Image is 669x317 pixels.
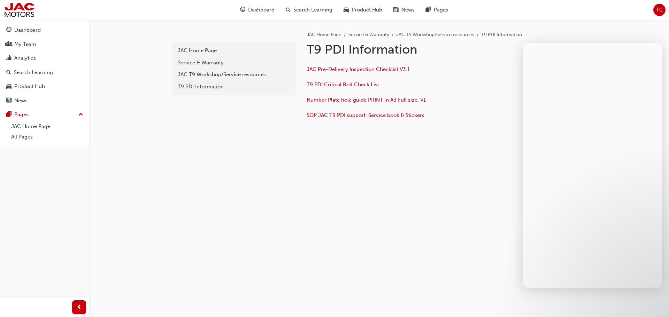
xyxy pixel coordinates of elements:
button: Pages [3,108,86,121]
span: Product Hub [352,6,382,14]
a: T9 PDI Critical Bolt Check List [307,81,379,88]
div: Product Hub [14,82,45,90]
span: TC [656,6,663,14]
span: Pages [434,6,448,14]
span: guage-icon [6,27,11,33]
a: JAC T9 Workshop/Service resources [396,32,474,38]
div: Pages [14,111,29,119]
a: Analytics [3,52,86,65]
span: guage-icon [240,6,245,14]
a: My Team [3,38,86,51]
span: Search Learning [293,6,332,14]
img: jac-portal [3,2,35,18]
a: JAC Home Page [307,32,341,38]
div: Dashboard [14,26,41,34]
a: JAC T9 Workshop/Service resources [174,69,293,81]
a: car-iconProduct Hub [338,3,388,17]
a: T9 PDI Information [174,81,293,93]
span: chart-icon [6,55,11,62]
a: news-iconNews [388,3,420,17]
a: SOP JAC T9 PDI support. Service book & Stickers [307,112,424,118]
span: up-icon [78,110,83,119]
a: Number Plate hole guide PRINT in A3 Full size. V1 [307,97,426,103]
div: News [14,97,28,105]
span: News [401,6,415,14]
iframe: Intercom live chat [523,43,662,288]
span: car-icon [344,6,349,14]
li: T9 PDI Information [481,31,522,39]
a: JAC Pre-Delivery Inspection Checklist V3.1 [307,66,410,72]
a: search-iconSearch Learning [280,3,338,17]
span: people-icon [6,41,11,48]
a: Dashboard [3,24,86,37]
a: JAC Home Page [8,121,86,132]
span: news-icon [6,98,11,104]
a: Search Learning [3,66,86,79]
button: DashboardMy TeamAnalyticsSearch LearningProduct HubNews [3,22,86,108]
div: Analytics [14,54,36,62]
div: JAC T9 Workshop/Service resources [178,71,289,79]
div: My Team [14,40,36,48]
div: JAC Home Page [178,47,289,55]
div: Service & Warranty [178,59,289,67]
a: JAC Home Page [174,45,293,57]
a: News [3,94,86,107]
span: prev-icon [77,303,82,312]
h1: T9 PDI Information [307,42,535,57]
span: news-icon [393,6,399,14]
a: Service & Warranty [348,32,389,38]
span: pages-icon [426,6,431,14]
a: All Pages [8,132,86,142]
a: pages-iconPages [420,3,454,17]
div: Search Learning [14,69,53,77]
button: TC [653,4,666,16]
div: T9 PDI Information [178,83,289,91]
span: Dashboard [248,6,275,14]
span: search-icon [286,6,291,14]
span: search-icon [6,70,11,76]
a: Service & Warranty [174,57,293,69]
a: Product Hub [3,80,86,93]
span: car-icon [6,84,11,90]
iframe: Intercom live chat [645,293,662,310]
span: pages-icon [6,112,11,118]
a: guage-iconDashboard [234,3,280,17]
